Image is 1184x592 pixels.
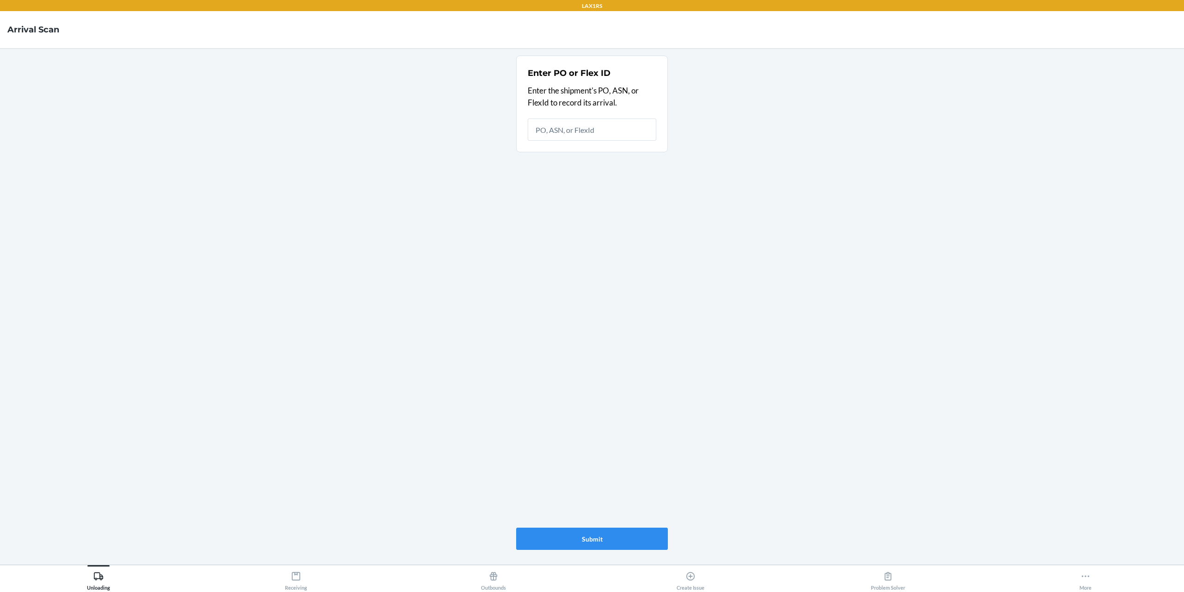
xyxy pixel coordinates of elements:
[87,567,110,591] div: Unloading
[481,567,506,591] div: Outbounds
[789,565,987,591] button: Problem Solver
[7,24,59,36] h4: Arrival Scan
[197,565,395,591] button: Receiving
[677,567,704,591] div: Create Issue
[528,67,610,79] h2: Enter PO or Flex ID
[582,2,602,10] p: LAX1RS
[871,567,905,591] div: Problem Solver
[528,118,656,141] input: PO, ASN, or FlexId
[528,85,656,108] p: Enter the shipment's PO, ASN, or FlexId to record its arrival.
[1079,567,1091,591] div: More
[285,567,307,591] div: Receiving
[516,528,668,550] button: Submit
[987,565,1184,591] button: More
[592,565,789,591] button: Create Issue
[395,565,592,591] button: Outbounds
